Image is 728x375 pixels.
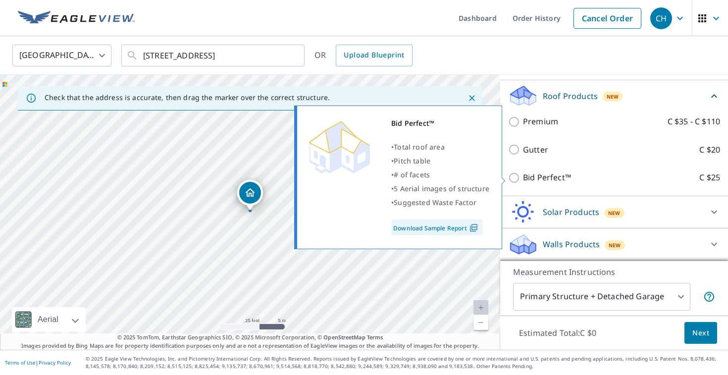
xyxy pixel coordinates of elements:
button: Next [684,322,717,344]
p: Premium [523,115,558,128]
a: Download Sample Report [391,219,482,235]
p: Roof Products [543,90,598,102]
a: Current Level 20, Zoom In Disabled [473,300,488,315]
div: • [391,168,489,182]
input: Search by address or latitude-longitude [143,42,284,69]
span: Pitch table [394,156,430,165]
span: 5 Aerial images of structure [394,184,489,193]
p: Estimated Total: C $0 [511,322,604,344]
span: Total roof area [394,142,445,152]
div: • [391,196,489,210]
span: Next [692,327,709,339]
div: • [391,140,489,154]
span: New [608,209,621,217]
p: Check that the address is accurate, then drag the marker over the correct structure. [45,93,330,102]
span: Suggested Waste Factor [394,198,476,207]
p: Bid Perfect™ [523,171,571,184]
div: Bid Perfect™ [391,116,489,130]
p: C $35 - C $110 [668,115,720,128]
a: Upload Blueprint [336,45,412,66]
a: Privacy Policy [39,359,71,366]
p: Measurement Instructions [513,266,715,278]
a: Terms of Use [5,359,36,366]
p: Solar Products [543,206,599,218]
p: Gutter [523,144,548,156]
div: Walls ProductsNew [508,232,720,256]
span: Your report will include the primary structure and a detached garage if one exists. [703,291,715,303]
div: Roof ProductsNew [508,84,720,107]
p: C $20 [699,144,720,156]
div: • [391,154,489,168]
button: Close [466,92,478,105]
div: • [391,182,489,196]
div: Aerial [35,307,61,332]
span: New [609,241,621,249]
div: Aerial [12,307,86,332]
img: Premium [305,116,374,176]
p: | [5,360,71,366]
span: © 2025 TomTom, Earthstar Geographics SIO, © 2025 Microsoft Corporation, © [117,333,383,342]
a: Cancel Order [573,8,641,29]
p: C $25 [699,171,720,184]
a: Current Level 20, Zoom Out [473,315,488,330]
span: # of facets [394,170,430,179]
img: EV Logo [18,11,135,26]
a: OpenStreetMap [323,333,365,341]
a: Terms [367,333,383,341]
div: Dropped pin, building 1, Residential property, 303 9 ST S CRANBROOK BC V1C1R2 [237,180,263,211]
div: Solar ProductsNew [508,200,720,224]
div: OR [314,45,413,66]
img: Pdf Icon [467,223,480,232]
div: Primary Structure + Detached Garage [513,283,690,311]
span: New [607,93,619,101]
div: CH [650,7,672,29]
p: Walls Products [543,238,600,250]
p: © 2025 Eagle View Technologies, Inc. and Pictometry International Corp. All Rights Reserved. Repo... [86,355,723,370]
div: [GEOGRAPHIC_DATA] [12,42,111,69]
span: Upload Blueprint [344,49,404,61]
